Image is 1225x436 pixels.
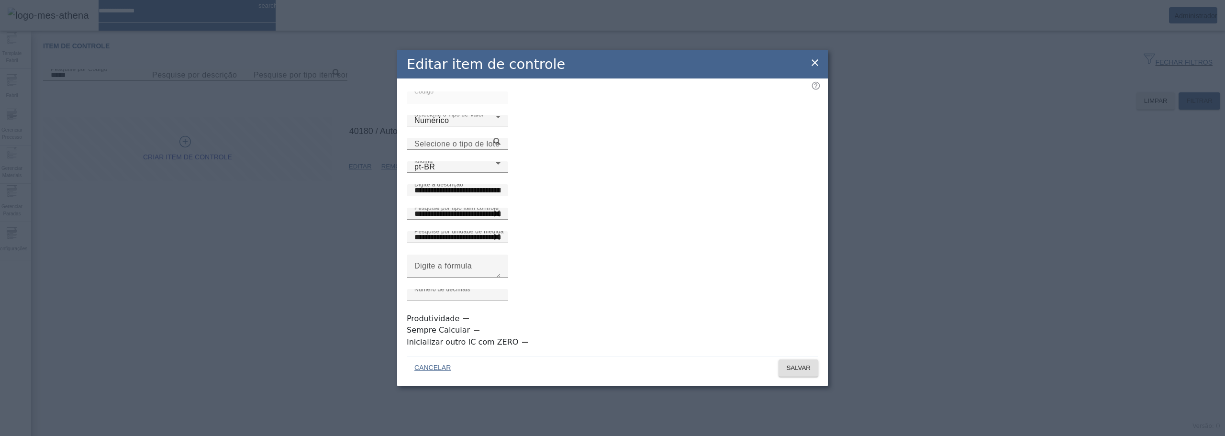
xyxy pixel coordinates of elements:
[414,232,501,243] input: Number
[407,359,458,377] button: CANCELAR
[407,313,461,324] label: Produtividade
[407,324,472,336] label: Sempre Calcular
[414,262,472,270] mat-label: Digite a fórmula
[414,116,449,124] span: Numérico
[407,54,565,75] h2: Editar item de controle
[414,286,470,292] mat-label: Número de decimais
[414,181,463,188] mat-label: Digite a descrição
[414,89,434,95] mat-label: Código
[414,138,501,150] input: Number
[779,359,818,377] button: SALVAR
[786,363,811,373] span: SALVAR
[407,336,520,348] label: Inicializar outro IC com ZERO
[414,208,501,220] input: Number
[414,163,435,171] span: pt-BR
[414,228,504,235] mat-label: Pesquise por unidade de medida
[414,205,499,211] mat-label: Pesquise por tipo item controle
[414,363,451,373] span: CANCELAR
[414,140,500,148] mat-label: Selecione o tipo de lote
